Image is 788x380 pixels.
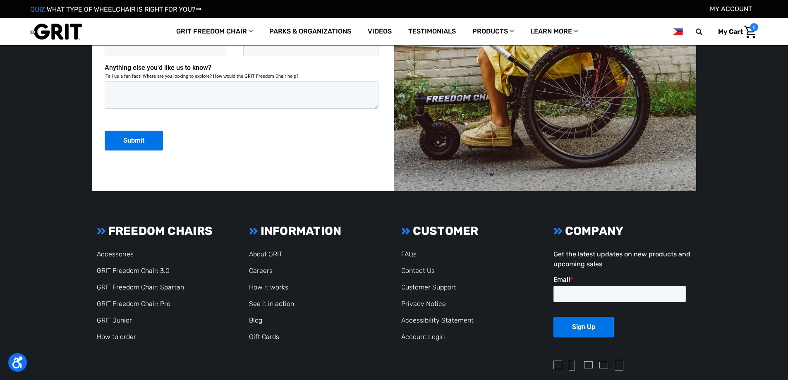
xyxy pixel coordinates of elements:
[569,360,575,370] img: facebook
[718,28,743,36] span: My Cart
[97,333,136,341] a: How to order
[249,267,273,275] a: Careers
[249,224,386,238] h3: INFORMATION
[97,267,170,275] a: GRIT Freedom Chair: 3.0
[400,18,464,45] a: Testimonials
[249,316,262,324] a: Blog
[615,360,623,370] img: pinterest
[30,23,82,40] img: GRIT All-Terrain Wheelchair and Mobility Equipment
[464,18,522,45] a: Products
[401,267,435,275] a: Contact Us
[699,23,712,41] input: Search
[30,5,201,13] a: QUIZ:WHAT TYPE OF WHEELCHAIR IS RIGHT FOR YOU?
[744,26,756,38] img: Cart
[97,250,134,258] a: Accessories
[249,250,283,258] a: About GRIT
[522,18,586,45] a: Learn More
[553,361,562,369] img: instagram
[599,362,608,368] img: youtube
[359,18,400,45] a: Videos
[553,276,691,352] iframe: Form 0
[401,316,474,324] a: Accessibility Statement
[401,300,446,308] a: Privacy Notice
[30,5,47,13] span: QUIZ:
[168,18,261,45] a: GRIT Freedom Chair
[673,26,683,37] img: ph.png
[97,283,184,291] a: GRIT Freedom Chair: Spartan
[261,18,359,45] a: Parks & Organizations
[401,250,417,258] a: FAQs
[249,283,288,291] a: How it works
[553,224,691,238] h3: COMPANY
[249,333,279,341] a: Gift Cards
[750,23,758,31] span: 0
[401,333,445,341] a: Account Login
[401,283,456,291] a: Customer Support
[139,34,183,42] span: Phone Number
[584,361,593,368] img: twitter
[712,23,758,41] a: Cart with 0 items
[249,300,294,308] a: See it in action
[97,300,170,308] a: GRIT Freedom Chair: Pro
[710,5,752,13] a: Account
[97,316,132,324] a: GRIT Junior
[401,224,539,238] h3: CUSTOMER
[97,224,234,238] h3: FREEDOM CHAIRS
[553,249,691,269] p: Get the latest updates on new products and upcoming sales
